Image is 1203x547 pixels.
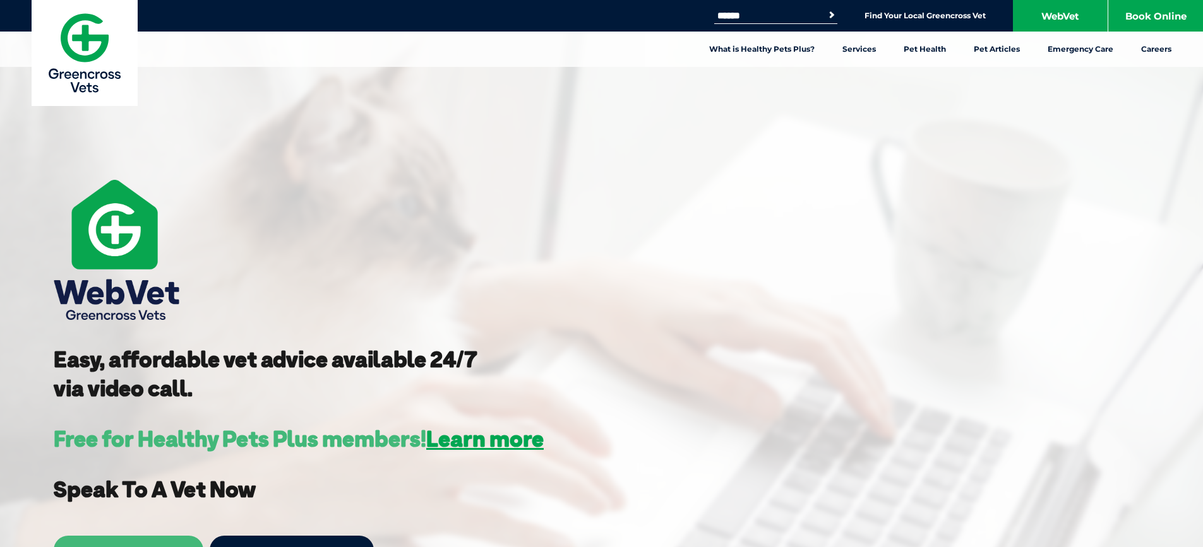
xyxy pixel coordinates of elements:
[54,345,477,402] strong: Easy, affordable vet advice available 24/7 via video call.
[825,9,838,21] button: Search
[54,475,256,503] strong: Speak To A Vet Now
[54,428,544,450] h3: Free for Healthy Pets Plus members!
[695,32,829,67] a: What is Healthy Pets Plus?
[960,32,1034,67] a: Pet Articles
[829,32,890,67] a: Services
[1034,32,1127,67] a: Emergency Care
[890,32,960,67] a: Pet Health
[865,11,986,21] a: Find Your Local Greencross Vet
[426,425,544,452] a: Learn more
[1127,32,1185,67] a: Careers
